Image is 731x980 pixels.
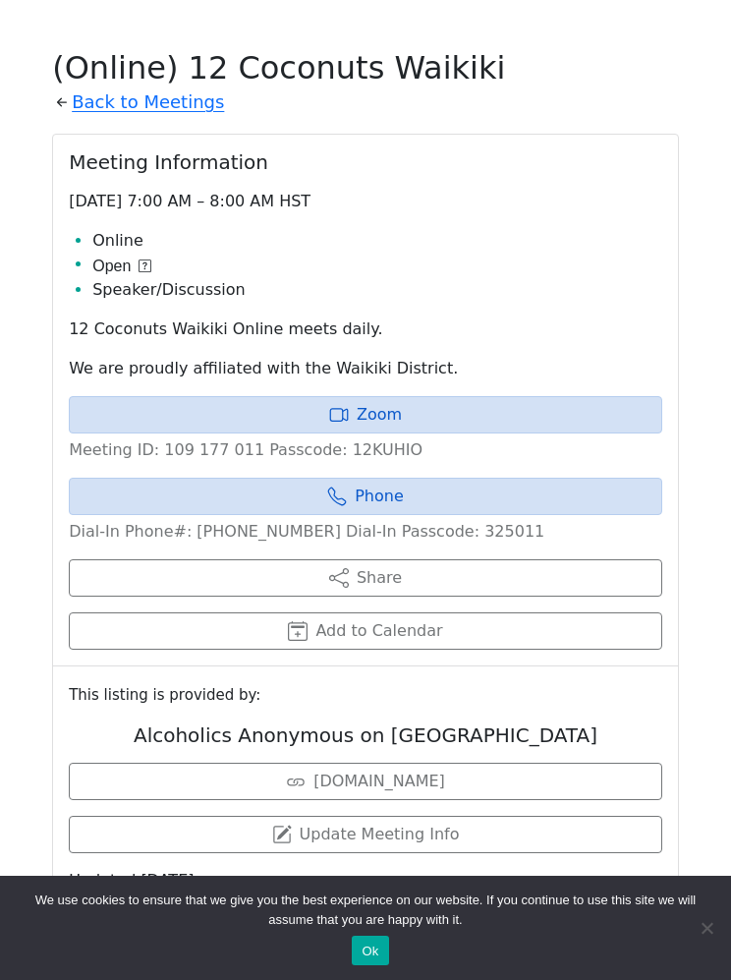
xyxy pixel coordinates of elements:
[69,612,662,650] button: Add to Calendar
[69,682,662,708] small: This listing is provided by:
[69,559,662,597] button: Share
[69,396,662,433] a: Zoom
[92,229,662,253] li: Online
[69,723,662,747] h2: Alcoholics Anonymous on [GEOGRAPHIC_DATA]
[72,86,224,118] a: Back to Meetings
[69,816,662,853] a: Update Meeting Info
[69,438,662,462] p: Meeting ID: 109 177 011 Passcode: 12KUHIO
[92,278,662,302] li: Speaker/Discussion
[52,49,679,86] h1: (Online) 12 Coconuts Waikiki
[69,478,662,515] a: Phone
[29,891,702,930] span: We use cookies to ensure that we give you the best experience on our website. If you continue to ...
[69,190,662,213] p: [DATE] 7:00 AM – 8:00 AM HST
[69,520,662,544] p: Dial-In Phone#: [PHONE_NUMBER] Dial-In Passcode: 325011
[92,255,151,278] button: Open
[69,357,662,380] p: We are proudly affiliated with the Waikiki District.
[697,918,716,938] span: No
[69,150,662,174] h2: Meeting Information
[69,317,662,341] p: 12 Coconuts Waikiki Online meets daily.
[69,869,662,893] p: Updated [DATE]
[69,763,662,800] a: [DOMAIN_NAME]
[92,255,131,278] span: Open
[352,936,388,965] button: Ok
